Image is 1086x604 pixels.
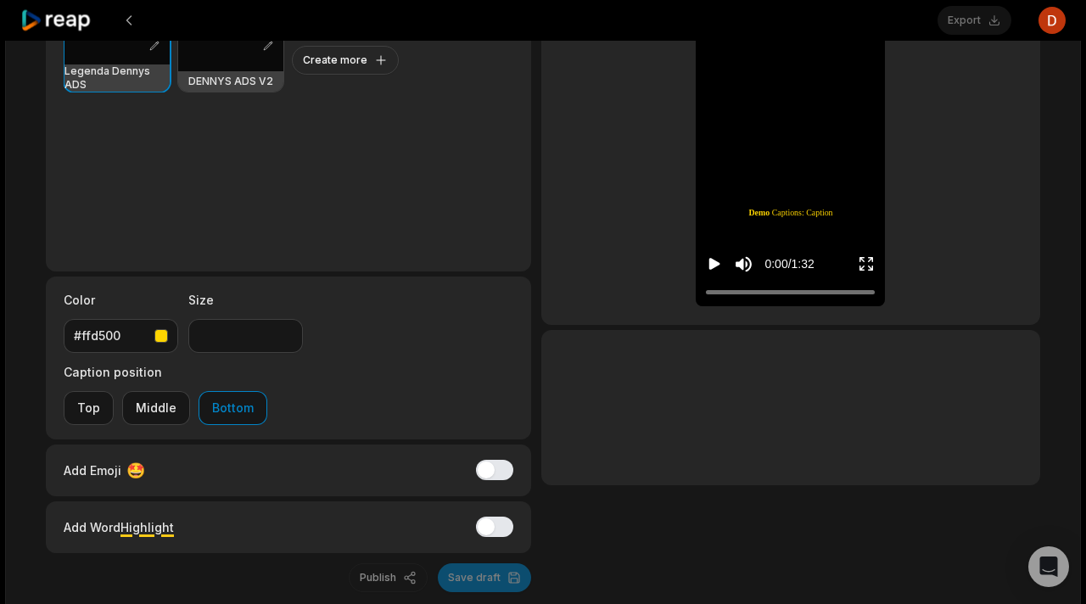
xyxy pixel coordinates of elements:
button: Create more [292,46,399,75]
button: Mute sound [733,254,754,275]
label: Color [64,291,178,309]
div: 0:00 / 1:32 [764,255,814,273]
button: Top [64,391,114,425]
button: Bottom [199,391,267,425]
button: #ffd500 [64,319,178,353]
div: #ffd500 [74,327,148,344]
button: Enter Fullscreen [858,249,875,280]
label: Caption position [64,363,267,381]
span: Highlight [120,520,174,534]
button: Middle [122,391,190,425]
span: Captions: [772,206,804,219]
span: Caption [806,206,832,219]
span: 🤩 [126,459,145,482]
span: Add Emoji [64,461,121,479]
button: Play video [706,249,723,280]
button: Publish [349,563,428,592]
div: Open Intercom Messenger [1028,546,1069,587]
h3: Legenda Dennys ADS [64,64,170,92]
span: Demo [748,206,770,219]
div: Add Word [64,516,174,539]
label: Size [188,291,303,309]
h3: DENNYS ADS V2 [188,75,273,88]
